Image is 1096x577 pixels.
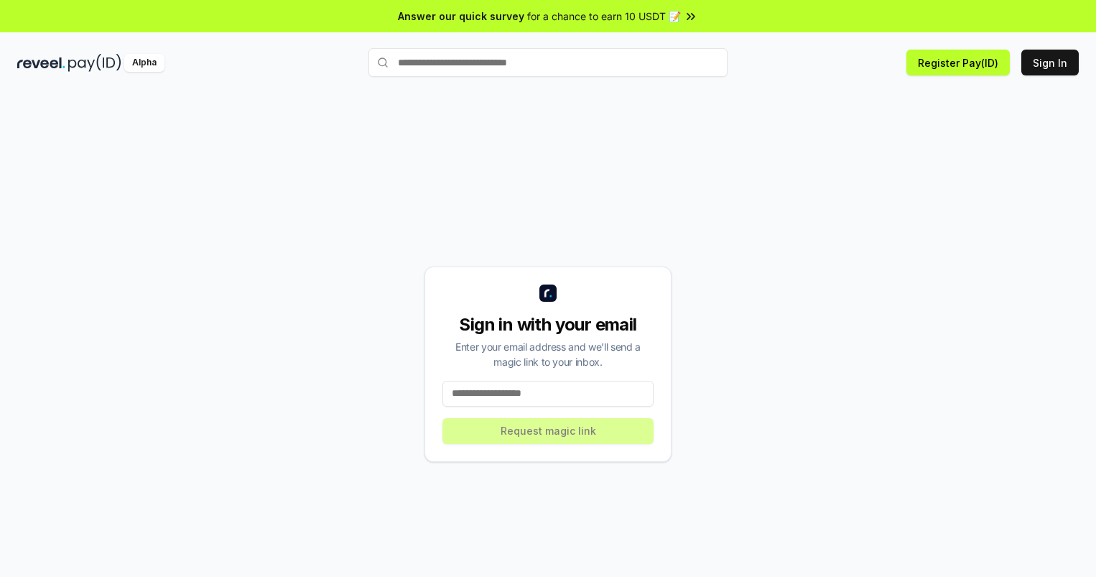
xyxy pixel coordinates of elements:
div: Sign in with your email [442,313,654,336]
img: pay_id [68,54,121,72]
div: Alpha [124,54,164,72]
button: Sign In [1021,50,1079,75]
div: Enter your email address and we’ll send a magic link to your inbox. [442,339,654,369]
span: Answer our quick survey [398,9,524,24]
button: Register Pay(ID) [906,50,1010,75]
span: for a chance to earn 10 USDT 📝 [527,9,681,24]
img: reveel_dark [17,54,65,72]
img: logo_small [539,285,557,302]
